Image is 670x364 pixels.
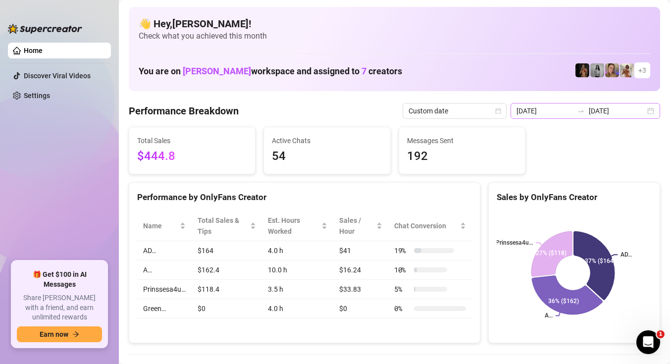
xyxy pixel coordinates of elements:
[638,65,646,76] span: + 3
[496,239,533,246] text: Prinssesa4u…
[339,215,374,237] span: Sales / Hour
[495,108,501,114] span: calendar
[17,270,102,289] span: 🎁 Get $100 in AI Messages
[590,63,604,77] img: A
[24,92,50,100] a: Settings
[575,63,589,77] img: D
[17,326,102,342] button: Earn nowarrow-right
[577,107,585,115] span: to
[137,280,192,299] td: Prinssesa4u…
[17,293,102,322] span: Share [PERSON_NAME] with a friend, and earn unlimited rewards
[268,215,319,237] div: Est. Hours Worked
[333,280,388,299] td: $33.83
[272,147,382,166] span: 54
[262,299,333,318] td: 4.0 h
[192,260,262,280] td: $162.4
[272,135,382,146] span: Active Chats
[183,66,251,76] span: [PERSON_NAME]
[333,211,388,241] th: Sales / Hour
[333,241,388,260] td: $41
[497,191,652,204] div: Sales by OnlyFans Creator
[137,147,247,166] span: $444.8
[129,104,239,118] h4: Performance Breakdown
[192,241,262,260] td: $164
[192,299,262,318] td: $0
[137,191,472,204] div: Performance by OnlyFans Creator
[262,260,333,280] td: 10.0 h
[192,211,262,241] th: Total Sales & Tips
[137,211,192,241] th: Name
[636,330,660,354] iframe: Intercom live chat
[388,211,472,241] th: Chat Conversion
[137,299,192,318] td: Green…
[262,241,333,260] td: 4.0 h
[620,252,632,259] text: AD…
[139,66,402,77] h1: You are on workspace and assigned to creators
[143,220,178,231] span: Name
[198,215,248,237] span: Total Sales & Tips
[407,135,517,146] span: Messages Sent
[24,47,43,54] a: Home
[72,331,79,338] span: arrow-right
[333,260,388,280] td: $16.24
[409,104,501,118] span: Custom date
[40,330,68,338] span: Earn now
[394,220,458,231] span: Chat Conversion
[137,260,192,280] td: A…
[394,264,410,275] span: 10 %
[24,72,91,80] a: Discover Viral Videos
[139,31,650,42] span: Check what you achieved this month
[657,330,665,338] span: 1
[8,24,82,34] img: logo-BBDzfeDw.svg
[577,107,585,115] span: swap-right
[137,241,192,260] td: AD…
[394,284,410,295] span: 5 %
[137,135,247,146] span: Total Sales
[605,63,619,77] img: Cherry
[407,147,517,166] span: 192
[192,280,262,299] td: $118.4
[361,66,366,76] span: 7
[139,17,650,31] h4: 👋 Hey, [PERSON_NAME] !
[545,312,553,319] text: A…
[394,303,410,314] span: 0 %
[516,105,573,116] input: Start date
[589,105,645,116] input: End date
[262,280,333,299] td: 3.5 h
[394,245,410,256] span: 19 %
[620,63,634,77] img: Green
[333,299,388,318] td: $0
